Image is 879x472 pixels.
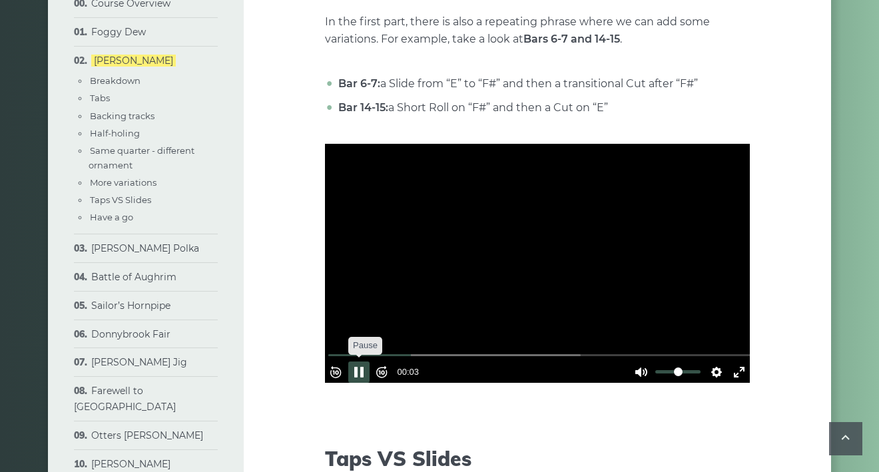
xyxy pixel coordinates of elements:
[325,447,750,471] h2: Taps VS Slides
[91,242,199,254] a: [PERSON_NAME] Polka
[90,194,151,205] a: Taps VS Slides
[91,429,203,441] a: Otters [PERSON_NAME]
[91,55,176,67] a: [PERSON_NAME]
[523,33,620,45] strong: Bars 6-7 and 14-15
[89,145,194,170] a: Same quarter - different ornament
[90,111,154,121] a: Backing tracks
[325,13,750,48] p: In the first part, there is also a repeating phrase where we can add some variations. For example...
[91,271,176,283] a: Battle of Aughrim
[338,77,380,90] strong: Bar 6-7:
[91,300,170,312] a: Sailor’s Hornpipe
[90,128,140,138] a: Half-holing
[90,212,133,222] a: Have a go
[338,101,388,114] strong: Bar 14-15:
[91,328,170,340] a: Donnybrook Fair
[91,356,187,368] a: [PERSON_NAME] Jig
[91,458,170,470] a: [PERSON_NAME]
[90,177,156,188] a: More variations
[90,93,110,103] a: Tabs
[90,75,141,86] a: Breakdown
[335,75,750,93] li: a Slide from “E” to “F#” and then a transitional Cut after “F#”
[335,99,750,117] li: a Short Roll on “F#” and then a Cut on “E”
[91,26,146,38] a: Foggy Dew
[74,385,176,413] a: Farewell to [GEOGRAPHIC_DATA]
